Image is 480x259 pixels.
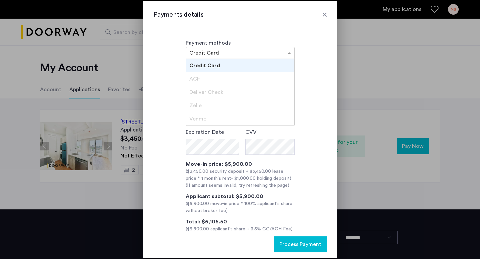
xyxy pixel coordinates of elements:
[186,59,295,126] ng-dropdown-panel: Options list
[186,182,295,189] div: (If amount seems invalid, try refreshing the page)
[189,63,220,68] span: Credit Card
[189,76,201,82] span: ACH
[186,219,227,224] span: Total: $6,106.50
[186,200,295,214] div: ($5,900.00 move-in price * 100% applicant's share without broker fee)
[189,116,207,122] span: Venmo
[186,160,295,168] div: Move-in price: $5,900.00
[189,103,202,108] span: Zelle
[274,236,327,252] button: button
[279,240,321,248] span: Process Payment
[153,10,327,19] h3: Payments details
[186,168,295,182] div: ($3,450.00 security deposit + $3,450.00 lease price * 1 month's rent )
[186,40,231,46] label: Payment methods
[189,90,223,95] span: Deliver Check
[186,128,224,136] label: Expiration Date
[245,128,257,136] label: CVV
[186,226,295,233] div: ($5,900.00 applicant's share + 3.5% CC/ACH Fee)
[231,176,290,181] span: - $1,000.00 holding deposit
[186,192,295,200] div: Applicant subtotal: $5,900.00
